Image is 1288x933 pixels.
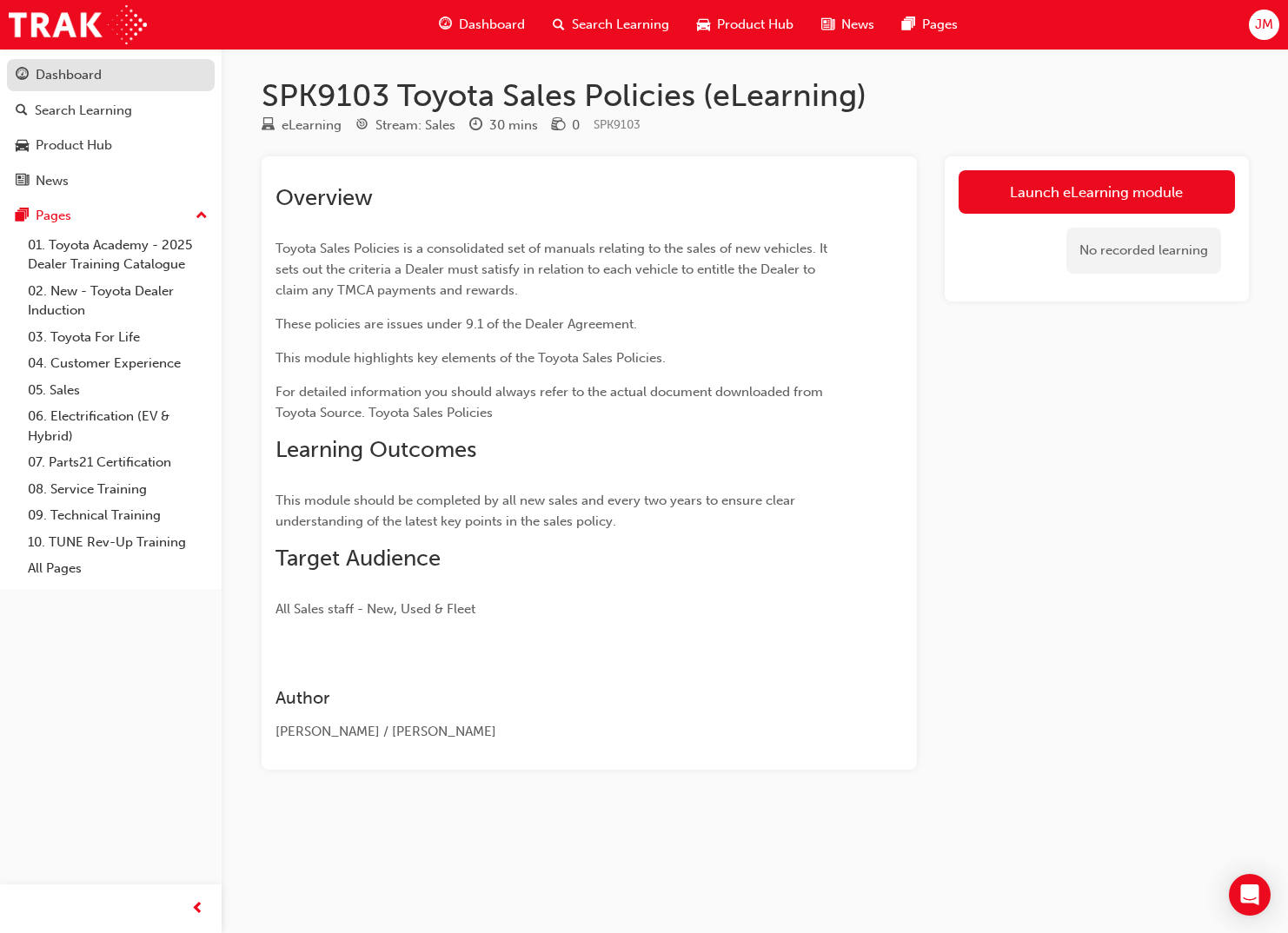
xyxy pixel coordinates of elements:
a: 06. Electrification (EV & Hybrid) [21,403,215,449]
a: 04. Customer Experience [21,350,215,377]
a: News [7,165,215,197]
a: All Pages [21,555,215,582]
a: news-iconNews [807,7,888,43]
div: Stream [355,115,455,136]
span: news-icon [16,174,29,189]
a: 03. Toyota For Life [21,324,215,351]
span: search-icon [553,14,565,36]
span: Product Hub [717,15,793,35]
button: DashboardSearch LearningProduct HubNews [7,56,215,200]
span: Target Audience [276,545,441,572]
a: 02. New - Toyota Dealer Induction [21,278,215,324]
a: guage-iconDashboard [425,7,539,43]
span: Toyota Sales Policies is a consolidated set of manuals relating to the sales of new vehicles. It ... [276,241,831,298]
a: 08. Service Training [21,476,215,503]
span: search-icon [16,103,28,119]
span: This module should be completed by all new sales and every two years to ensure clear understandin... [276,493,799,529]
a: 01. Toyota Academy - 2025 Dealer Training Catalogue [21,232,215,278]
span: These policies are issues under 9.1 of the Dealer Agreement. [276,316,637,332]
img: Trak [9,5,147,44]
span: Pages [922,15,958,35]
span: clock-icon [469,118,482,134]
span: This module highlights key elements of the Toyota Sales Policies. [276,350,666,366]
button: Pages [7,200,215,232]
div: Price [552,115,580,136]
span: car-icon [16,138,29,154]
span: JM [1255,15,1273,35]
div: News [36,171,69,191]
a: 10. TUNE Rev-Up Training [21,529,215,556]
span: car-icon [697,14,710,36]
a: 05. Sales [21,377,215,404]
span: All Sales staff - New, Used & Fleet [276,601,475,617]
a: 09. Technical Training [21,502,215,529]
a: Launch eLearning module [959,170,1235,214]
div: Type [262,115,342,136]
div: Stream: Sales [375,116,455,136]
a: Dashboard [7,59,215,91]
span: learningResourceType_ELEARNING-icon [262,118,275,134]
a: car-iconProduct Hub [683,7,807,43]
span: target-icon [355,118,368,134]
span: Learning Outcomes [276,436,476,463]
div: [PERSON_NAME] / [PERSON_NAME] [276,722,840,742]
span: pages-icon [902,14,915,36]
div: Dashboard [36,65,102,85]
div: 0 [572,116,580,136]
span: pages-icon [16,208,29,224]
span: Learning resource code [594,117,641,132]
span: guage-icon [16,68,29,83]
a: Product Hub [7,129,215,162]
h3: Author [276,688,840,708]
a: 07. Parts21 Certification [21,449,215,476]
span: money-icon [552,118,565,134]
span: news-icon [821,14,834,36]
div: eLearning [282,116,342,136]
span: Dashboard [459,15,525,35]
div: No recorded learning [1066,228,1221,274]
span: News [841,15,874,35]
h1: SPK9103 Toyota Sales Policies (eLearning) [262,76,1249,115]
span: Search Learning [572,15,669,35]
div: Pages [36,206,71,226]
span: prev-icon [191,898,204,920]
button: JM [1249,10,1279,40]
a: search-iconSearch Learning [539,7,683,43]
span: guage-icon [439,14,452,36]
div: Product Hub [36,136,112,155]
span: For detailed information you should always refer to the actual document downloaded from Toyota So... [276,384,827,420]
span: up-icon [196,205,208,228]
a: pages-iconPages [888,7,972,43]
div: Search Learning [35,101,132,121]
span: Overview [276,184,373,211]
div: Open Intercom Messenger [1229,874,1271,916]
div: Duration [469,115,538,136]
a: Search Learning [7,95,215,127]
div: 30 mins [489,116,538,136]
